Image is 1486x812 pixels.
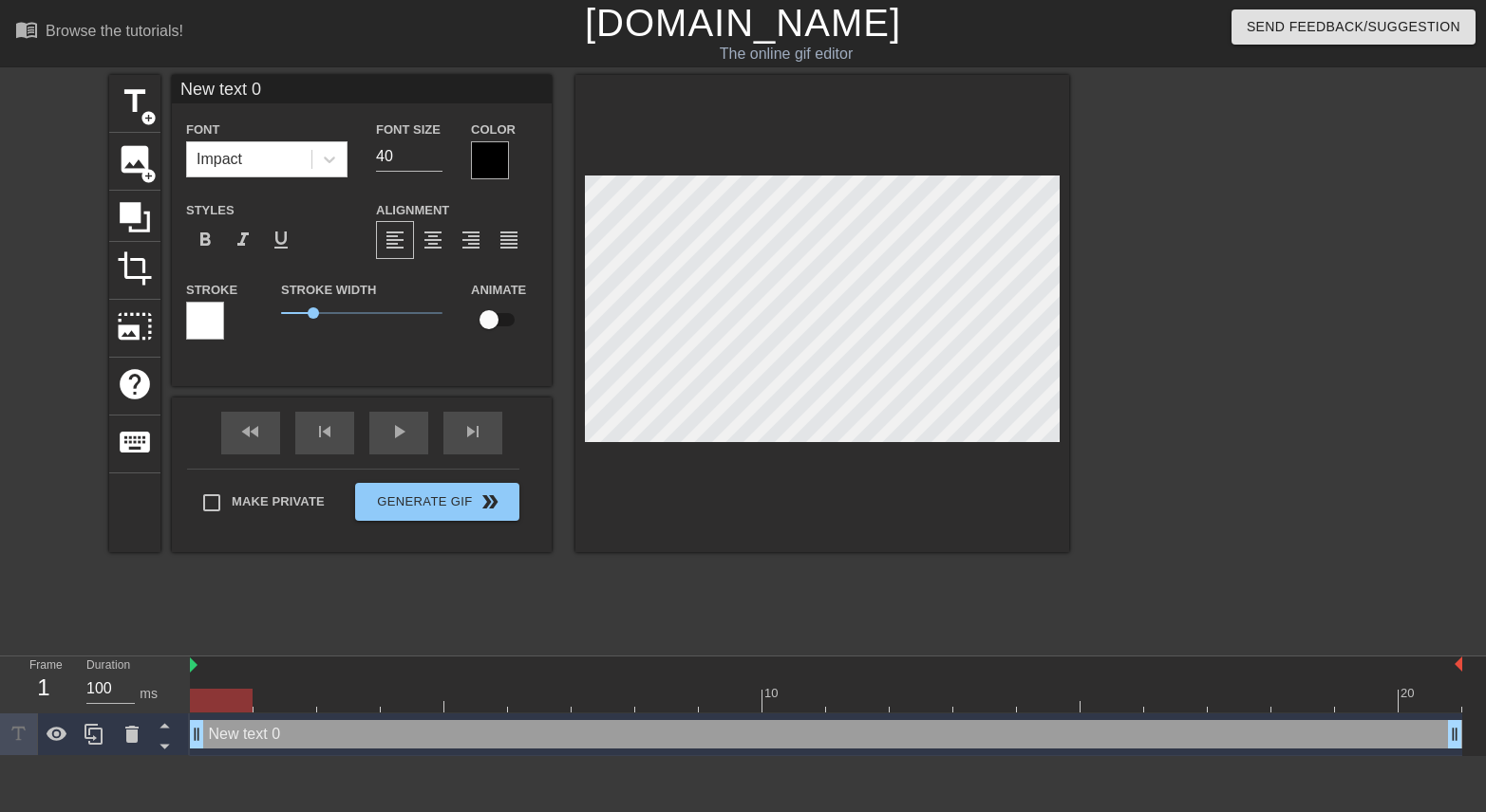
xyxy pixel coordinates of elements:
span: format_align_left [384,229,406,251]
span: add_circle [141,110,157,126]
div: Browse the tutorials! [46,23,183,39]
div: ms [140,684,158,704]
button: Send Feedback/Suggestion [1232,9,1476,45]
button: Generate Gif [355,483,519,521]
label: Animate [471,281,526,300]
span: play_arrow [387,420,410,443]
img: bound-end.png [1455,656,1462,672]
span: add_circle [141,168,157,184]
label: Font [186,120,219,139]
span: skip_next [461,420,484,443]
div: Frame [15,656,72,711]
span: image [117,141,153,177]
div: 10 [764,684,781,703]
label: Stroke [186,281,237,300]
span: format_bold [194,229,216,251]
div: 1 [29,671,58,705]
label: Alignment [376,201,449,220]
span: photo_size_select_large [117,308,153,344]
span: skip_previous [313,420,336,443]
label: Duration [86,660,130,672]
span: format_align_center [422,229,444,251]
span: keyboard [117,424,153,460]
span: Send Feedback/Suggestion [1247,15,1460,39]
span: format_underline [270,229,292,251]
span: help [117,366,153,402]
span: title [117,83,153,120]
span: menu_book [15,18,38,41]
span: format_align_right [460,229,482,251]
div: The online gif editor [505,43,1068,65]
span: drag_handle [1445,725,1464,744]
span: Generate Gif [363,490,512,513]
span: Make Private [232,492,325,511]
a: [DOMAIN_NAME] [585,2,901,44]
span: crop [117,250,153,286]
span: drag_handle [187,725,206,744]
div: Impact [197,148,242,171]
label: Color [471,120,516,139]
label: Stroke Width [281,281,376,300]
span: format_align_justify [498,229,520,251]
a: Browse the tutorials! [15,18,183,47]
label: Font Size [376,120,441,139]
span: double_arrow [479,490,501,513]
label: Styles [186,201,235,220]
div: 20 [1401,684,1418,703]
span: format_italic [232,229,254,251]
span: fast_rewind [239,420,262,443]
